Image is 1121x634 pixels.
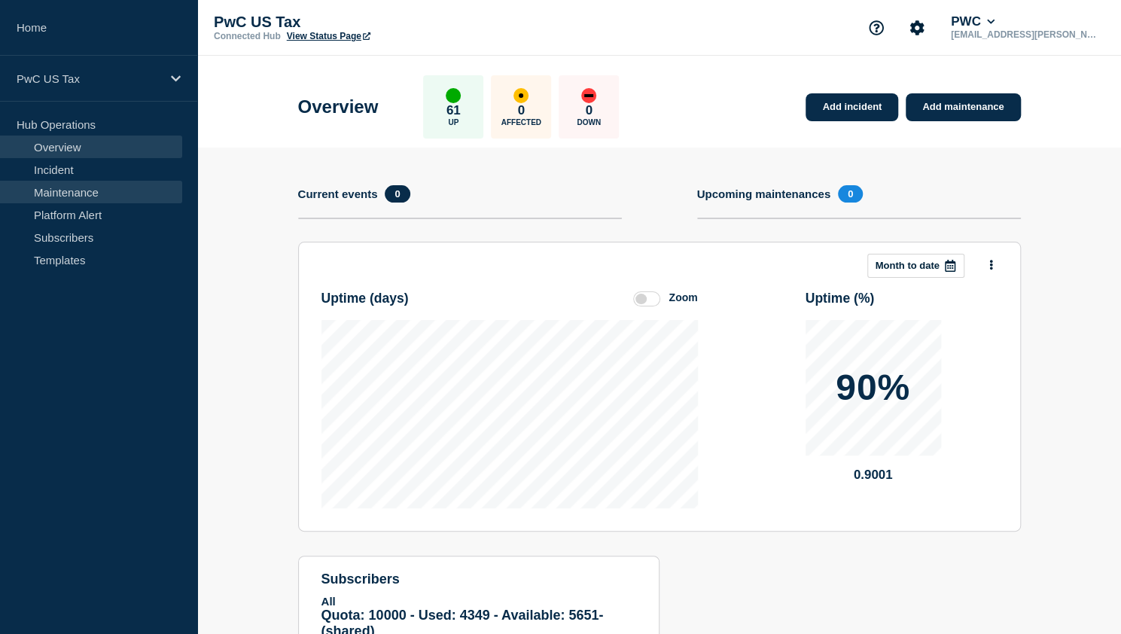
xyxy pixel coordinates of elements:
button: PWC [948,14,998,29]
p: 0 [586,103,592,118]
p: 61 [446,103,461,118]
p: Up [448,118,458,126]
h3: Uptime ( % ) [806,291,875,306]
div: affected [513,88,529,103]
p: Down [577,118,601,126]
a: Add maintenance [906,93,1020,121]
h4: Current events [298,187,378,200]
a: Add incident [806,93,898,121]
h3: Uptime ( days ) [321,291,409,306]
h1: Overview [298,96,379,117]
div: Zoom [669,291,697,303]
button: Support [861,12,892,44]
p: PwC US Tax [17,72,161,85]
p: Affected [501,118,541,126]
span: 0 [385,185,410,203]
p: Connected Hub [214,31,281,41]
p: All [321,595,636,608]
button: Account settings [901,12,933,44]
a: View Status Page [287,31,370,41]
div: up [446,88,461,103]
button: Month to date [867,254,964,278]
div: down [581,88,596,103]
span: 0 [838,185,863,203]
p: Month to date [876,260,940,271]
p: 90% [836,370,910,406]
p: 0 [518,103,525,118]
p: 0.9001 [806,468,941,483]
p: [EMAIL_ADDRESS][PERSON_NAME][DOMAIN_NAME] [948,29,1104,40]
h4: Upcoming maintenances [697,187,831,200]
h4: subscribers [321,572,636,587]
p: PwC US Tax [214,14,515,31]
